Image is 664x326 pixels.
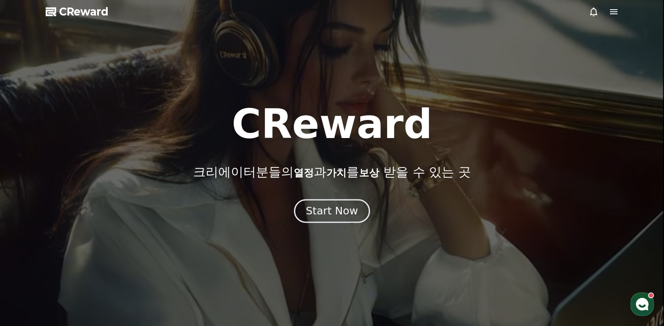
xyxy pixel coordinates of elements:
[232,104,432,144] h1: CReward
[294,167,314,179] span: 열정
[306,204,358,218] div: Start Now
[46,5,109,18] a: CReward
[129,269,140,276] span: 설정
[3,256,55,277] a: 홈
[326,167,346,179] span: 가치
[296,208,368,216] a: Start Now
[108,256,161,277] a: 설정
[26,269,31,276] span: 홈
[55,256,108,277] a: 대화
[193,164,470,180] p: 크리에이터분들의 과 를 받을 수 있는 곳
[59,5,109,18] span: CReward
[77,269,87,276] span: 대화
[294,199,370,223] button: Start Now
[359,167,379,179] span: 보상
